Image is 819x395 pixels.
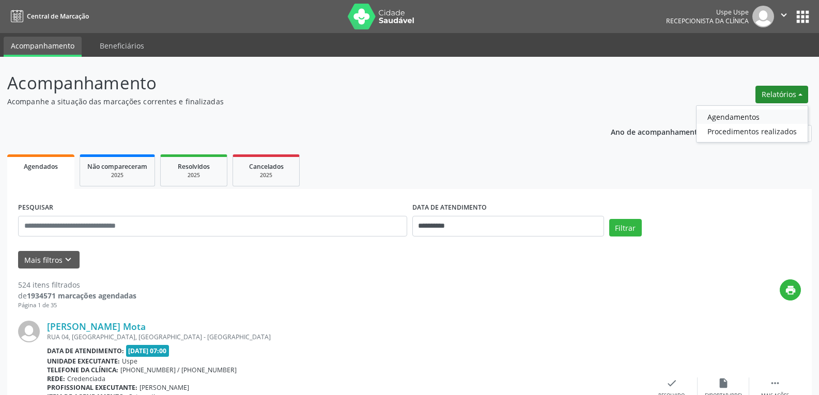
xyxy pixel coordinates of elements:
b: Data de atendimento: [47,346,124,355]
span: [PHONE_NUMBER] / [PHONE_NUMBER] [120,366,237,374]
label: DATA DE ATENDIMENTO [412,200,487,216]
a: Acompanhamento [4,37,82,57]
i: print [785,285,796,296]
i: keyboard_arrow_down [63,254,74,265]
button: Relatórios [755,86,808,103]
img: img [752,6,774,27]
span: [DATE] 07:00 [126,345,169,357]
b: Rede: [47,374,65,383]
a: Procedimentos realizados [697,124,808,138]
b: Telefone da clínica: [47,366,118,374]
p: Acompanhe a situação das marcações correntes e finalizadas [7,96,570,107]
span: Agendados [24,162,58,171]
button: print [780,279,801,301]
div: 2025 [240,171,292,179]
i: insert_drive_file [718,377,729,389]
span: Central de Marcação [27,12,89,21]
i: check [666,377,677,389]
img: img [18,321,40,342]
a: [PERSON_NAME] Mota [47,321,146,332]
div: Página 1 de 35 [18,301,136,310]
i:  [778,9,790,21]
div: 2025 [87,171,147,179]
div: 524 itens filtrados [18,279,136,290]
b: Profissional executante: [47,383,137,392]
span: Recepcionista da clínica [666,17,749,25]
button: apps [794,8,812,26]
span: Cancelados [249,162,284,171]
button: Filtrar [609,219,642,236]
div: de [18,290,136,301]
button: Mais filtroskeyboard_arrow_down [18,251,80,269]
a: Beneficiários [92,37,151,55]
div: RUA 04, [GEOGRAPHIC_DATA], [GEOGRAPHIC_DATA] - [GEOGRAPHIC_DATA] [47,333,646,341]
span: Uspe [122,357,137,366]
span: Credenciada [67,374,105,383]
a: Central de Marcação [7,8,89,25]
div: Uspe Uspe [666,8,749,17]
label: PESQUISAR [18,200,53,216]
span: Resolvidos [178,162,210,171]
p: Ano de acompanhamento [611,125,702,138]
b: Unidade executante: [47,357,120,366]
span: [PERSON_NAME] [140,383,189,392]
a: Agendamentos [697,109,808,124]
strong: 1934571 marcações agendadas [27,291,136,301]
div: 2025 [168,171,220,179]
button:  [774,6,794,27]
ul: Relatórios [696,105,808,143]
span: Não compareceram [87,162,147,171]
p: Acompanhamento [7,70,570,96]
i:  [769,377,781,389]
